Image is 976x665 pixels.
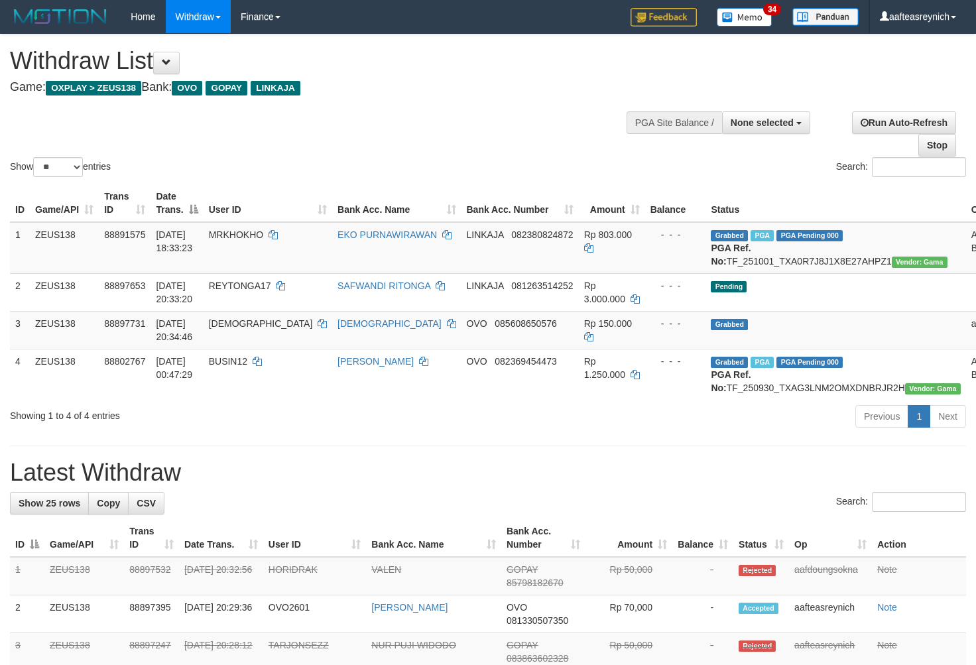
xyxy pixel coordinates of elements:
[209,280,271,291] span: REYTONGA17
[507,577,564,588] span: Copy 85798182670 to clipboard
[251,81,300,95] span: LINKAJA
[337,356,414,367] a: [PERSON_NAME]
[44,519,124,557] th: Game/API: activate to sort column ascending
[88,492,129,514] a: Copy
[872,492,966,512] input: Search:
[30,273,99,311] td: ZEUS138
[137,498,156,509] span: CSV
[10,48,637,74] h1: Withdraw List
[650,228,701,241] div: - - -
[584,229,632,240] span: Rp 803.000
[877,564,897,575] a: Note
[711,243,751,267] b: PGA Ref. No:
[763,3,781,15] span: 34
[124,557,179,595] td: 88897532
[151,184,203,222] th: Date Trans.: activate to sort column descending
[579,184,645,222] th: Amount: activate to sort column ascending
[705,184,965,222] th: Status
[650,279,701,292] div: - - -
[263,595,366,633] td: OVO2601
[366,519,501,557] th: Bank Acc. Name: activate to sort column ascending
[650,355,701,368] div: - - -
[905,383,961,394] span: Vendor URL: https://trx31.1velocity.biz
[751,230,774,241] span: Marked by aafpengsreynich
[645,184,706,222] th: Balance
[739,565,776,576] span: Rejected
[731,117,794,128] span: None selected
[711,319,748,330] span: Grabbed
[501,519,585,557] th: Bank Acc. Number: activate to sort column ascending
[10,349,30,400] td: 4
[733,519,789,557] th: Status: activate to sort column ascending
[461,184,579,222] th: Bank Acc. Number: activate to sort column ascending
[30,222,99,274] td: ZEUS138
[156,318,192,342] span: [DATE] 20:34:46
[33,157,83,177] select: Showentries
[10,311,30,349] td: 3
[585,595,672,633] td: Rp 70,000
[204,184,332,222] th: User ID: activate to sort column ascending
[172,81,202,95] span: OVO
[739,603,778,614] span: Accepted
[371,640,456,650] a: NUR PUJI WIDODO
[104,229,145,240] span: 88891575
[467,280,504,291] span: LINKAJA
[10,404,396,422] div: Showing 1 to 4 of 4 entries
[30,311,99,349] td: ZEUS138
[836,157,966,177] label: Search:
[751,357,774,368] span: Marked by aafsreyleap
[711,357,748,368] span: Grabbed
[104,280,145,291] span: 88897653
[672,519,733,557] th: Balance: activate to sort column ascending
[705,222,965,274] td: TF_251001_TXA0R7J8J1X8E27AHPZ1
[776,357,843,368] span: PGA Pending
[711,281,747,292] span: Pending
[124,595,179,633] td: 88897395
[511,229,573,240] span: Copy 082380824872 to clipboard
[209,229,263,240] span: MRKHOKHO
[650,317,701,330] div: - - -
[337,318,442,329] a: [DEMOGRAPHIC_DATA]
[585,519,672,557] th: Amount: activate to sort column ascending
[30,349,99,400] td: ZEUS138
[892,257,947,268] span: Vendor URL: https://trx31.1velocity.biz
[99,184,151,222] th: Trans ID: activate to sort column ascending
[507,602,527,613] span: OVO
[930,405,966,428] a: Next
[10,595,44,633] td: 2
[585,557,672,595] td: Rp 50,000
[10,273,30,311] td: 2
[10,184,30,222] th: ID
[10,557,44,595] td: 1
[10,222,30,274] td: 1
[46,81,141,95] span: OXPLAY > ZEUS138
[855,405,908,428] a: Previous
[776,230,843,241] span: PGA Pending
[631,8,697,27] img: Feedback.jpg
[877,602,897,613] a: Note
[495,318,556,329] span: Copy 085608650576 to clipboard
[507,615,568,626] span: Copy 081330507350 to clipboard
[337,280,430,291] a: SAFWANDI RITONGA
[717,8,772,27] img: Button%20Memo.svg
[792,8,859,26] img: panduan.png
[179,557,263,595] td: [DATE] 20:32:56
[337,229,437,240] a: EKO PURNAWIRAWAN
[877,640,897,650] a: Note
[97,498,120,509] span: Copy
[739,640,776,652] span: Rejected
[124,519,179,557] th: Trans ID: activate to sort column ascending
[711,369,751,393] b: PGA Ref. No:
[495,356,556,367] span: Copy 082369454473 to clipboard
[332,184,461,222] th: Bank Acc. Name: activate to sort column ascending
[104,318,145,329] span: 88897731
[104,356,145,367] span: 88802767
[789,557,872,595] td: aafdoungsokna
[371,602,448,613] a: [PERSON_NAME]
[722,111,810,134] button: None selected
[206,81,247,95] span: GOPAY
[10,459,966,486] h1: Latest Withdraw
[467,229,504,240] span: LINKAJA
[584,280,625,304] span: Rp 3.000.000
[507,564,538,575] span: GOPAY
